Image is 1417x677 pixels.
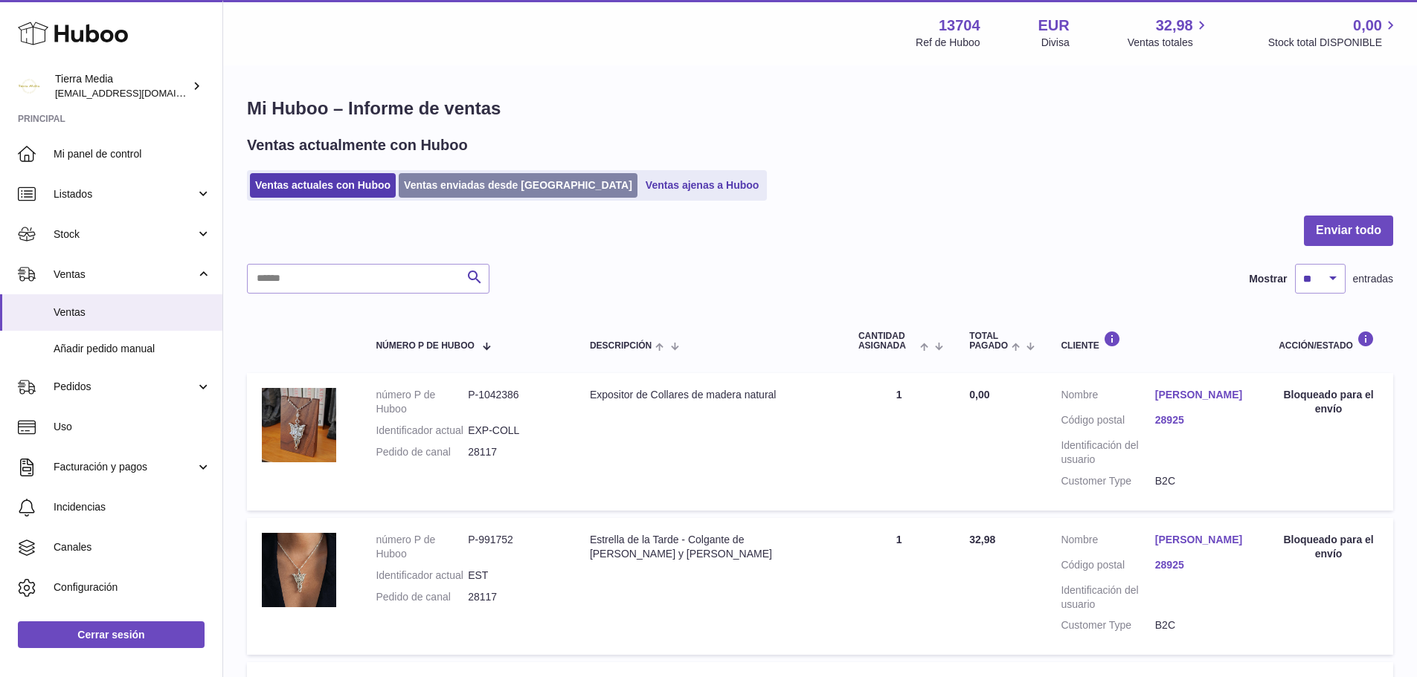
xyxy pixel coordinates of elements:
dt: Identificador actual [376,569,468,583]
a: [PERSON_NAME] [1155,388,1249,402]
span: Configuración [54,580,211,595]
span: Stock [54,227,196,242]
span: Pedidos [54,380,196,394]
dt: Pedido de canal [376,445,468,459]
img: expositor-collars-4.jpg [262,388,336,462]
dd: P-991752 [468,533,560,561]
span: Facturación y pagos [54,460,196,474]
span: Ventas totales [1128,36,1210,50]
dd: 28117 [468,590,560,604]
a: 0,00 Stock total DISPONIBLE [1268,16,1399,50]
span: número P de Huboo [376,341,474,351]
td: 1 [844,518,954,655]
div: Cliente [1061,331,1249,351]
div: Estrella de la Tarde - Colgante de [PERSON_NAME] y [PERSON_NAME] [590,533,829,561]
dt: Pedido de canal [376,590,468,604]
dt: Customer Type [1061,474,1154,488]
a: [PERSON_NAME] [1155,533,1249,547]
h1: Mi Huboo – Informe de ventas [247,97,1393,120]
dd: EST [468,569,560,583]
span: 0,00 [1353,16,1382,36]
span: Uso [54,420,211,434]
dt: Código postal [1061,558,1154,576]
span: Añadir pedido manual [54,342,211,356]
dd: P-1042386 [468,388,560,416]
a: 32,98 Ventas totales [1128,16,1210,50]
span: Ventas [54,268,196,282]
label: Mostrar [1249,272,1287,286]
dd: B2C [1155,618,1249,632]
strong: EUR [1038,16,1070,36]
span: [EMAIL_ADDRESS][DOMAIN_NAME] [55,87,219,99]
span: Stock total DISPONIBLE [1268,36,1399,50]
span: Canales [54,540,211,554]
a: Ventas actuales con Huboo [250,173,396,198]
span: 32,98 [969,534,995,545]
dt: número P de Huboo [376,533,468,561]
dd: 28117 [468,445,560,459]
span: Ventas [54,305,211,320]
dd: B2C [1155,474,1249,488]
a: Ventas ajenas a Huboo [640,173,765,198]
a: Cerrar sesión [18,621,205,648]
div: Ref de Huboo [916,36,980,50]
span: entradas [1353,272,1393,286]
h2: Ventas actualmente con Huboo [247,135,468,155]
a: 28925 [1155,558,1249,572]
span: Incidencias [54,500,211,514]
dt: Nombre [1061,533,1154,551]
div: Bloqueado para el envío [1279,388,1378,416]
dt: Customer Type [1061,618,1154,632]
dd: EXP-COLL [468,424,560,438]
span: Listados [54,187,196,201]
span: Descripción [590,341,652,351]
dt: número P de Huboo [376,388,468,416]
td: 1 [844,373,954,510]
a: 28925 [1155,413,1249,427]
img: collar-arwen-15.jpg [262,533,336,607]
span: 32,98 [1156,16,1193,36]
dt: Identificación del usuario [1061,583,1154,612]
div: Bloqueado para el envío [1279,533,1378,561]
strong: 13704 [939,16,980,36]
div: Expositor de Collares de madera natural [590,388,829,402]
span: 0,00 [969,389,989,401]
dt: Código postal [1061,413,1154,431]
dt: Identificación del usuario [1061,438,1154,467]
dt: Identificador actual [376,424,468,438]
div: Tierra Media [55,72,189,100]
dt: Nombre [1061,388,1154,406]
div: Divisa [1041,36,1070,50]
div: Acción/Estado [1279,331,1378,351]
button: Enviar todo [1304,216,1393,246]
img: internalAdmin-13704@internal.huboo.com [18,75,40,97]
span: Mi panel de control [54,147,211,161]
span: Total pagado [969,331,1008,351]
span: Cantidad ASIGNADA [858,331,916,351]
a: Ventas enviadas desde [GEOGRAPHIC_DATA] [399,173,637,198]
